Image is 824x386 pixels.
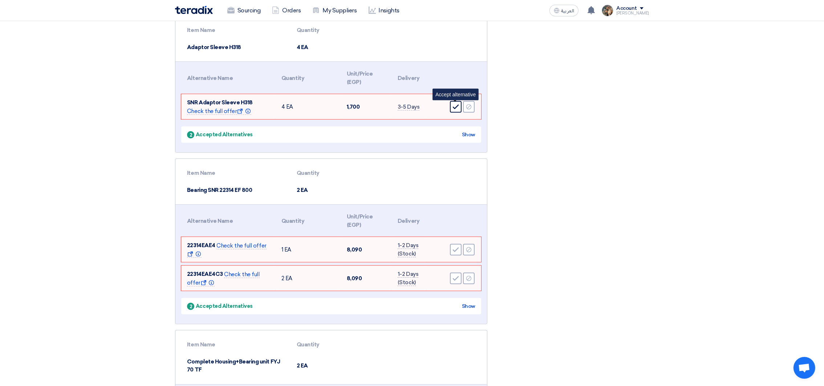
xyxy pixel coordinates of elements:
a: Orders [266,3,307,19]
td: 1 EA [276,237,341,262]
span: 1-2 Days (Stock) [398,242,418,257]
div: Account [616,5,637,12]
span: 1,700 [347,104,360,110]
td: Complete Housing+Bearing unit FYJ 70 TF [181,353,291,378]
div: Show [462,131,475,138]
span: العربية [561,8,574,13]
th: Item Name [181,165,291,182]
td: 2 EA [291,353,367,378]
th: Quantity [276,65,341,91]
a: Sourcing [222,3,266,19]
th: Quantity [291,22,367,39]
span: 22314EAE4C3 [187,271,223,277]
th: Quantity [291,165,367,182]
img: Teradix logo [175,6,213,14]
span: Check the full offer [187,108,251,115]
td: 2 EA [276,266,341,291]
a: Open chat [793,357,815,379]
th: Delivery [392,65,427,91]
img: file_1710751448746.jpg [602,5,613,16]
a: My Suppliers [307,3,362,19]
th: Quantity [291,336,367,353]
span: Check the full offer [187,242,267,258]
td: Bearing SNR 22314 EF 800 [181,182,291,199]
th: Delivery [392,208,427,233]
td: Adaptor Sleeve H318 [181,39,291,56]
span: Check the full offer [187,271,260,286]
span: 2 [187,303,194,310]
div: Accepted Alternatives [187,302,253,310]
span: 1-2 Days (Stock) [398,271,418,286]
span: 2 [187,131,194,138]
span: 22314EAE4 [187,242,215,249]
td: 4 EA [291,39,367,56]
th: Unit/Price (EGP) [341,208,392,233]
span: SNR Adaptor Sleeve H318 [187,99,253,106]
th: Unit/Price (EGP) [341,65,392,91]
a: Insights [363,3,405,19]
th: Item Name [181,336,291,353]
td: 4 EA [276,94,341,119]
th: Quantity [276,208,341,233]
td: 2 EA [291,182,367,199]
div: Accepted Alternatives [187,131,253,138]
span: 3-5 Days [398,104,419,110]
div: [PERSON_NAME] [616,11,649,15]
button: العربية [549,5,579,16]
span: Accept alternative [435,92,476,97]
th: Alternative Name [181,65,276,91]
span: 8,090 [347,246,362,253]
div: Show [462,302,475,310]
span: 8,090 [347,275,362,282]
th: Item Name [181,22,291,39]
th: Alternative Name [181,208,276,233]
